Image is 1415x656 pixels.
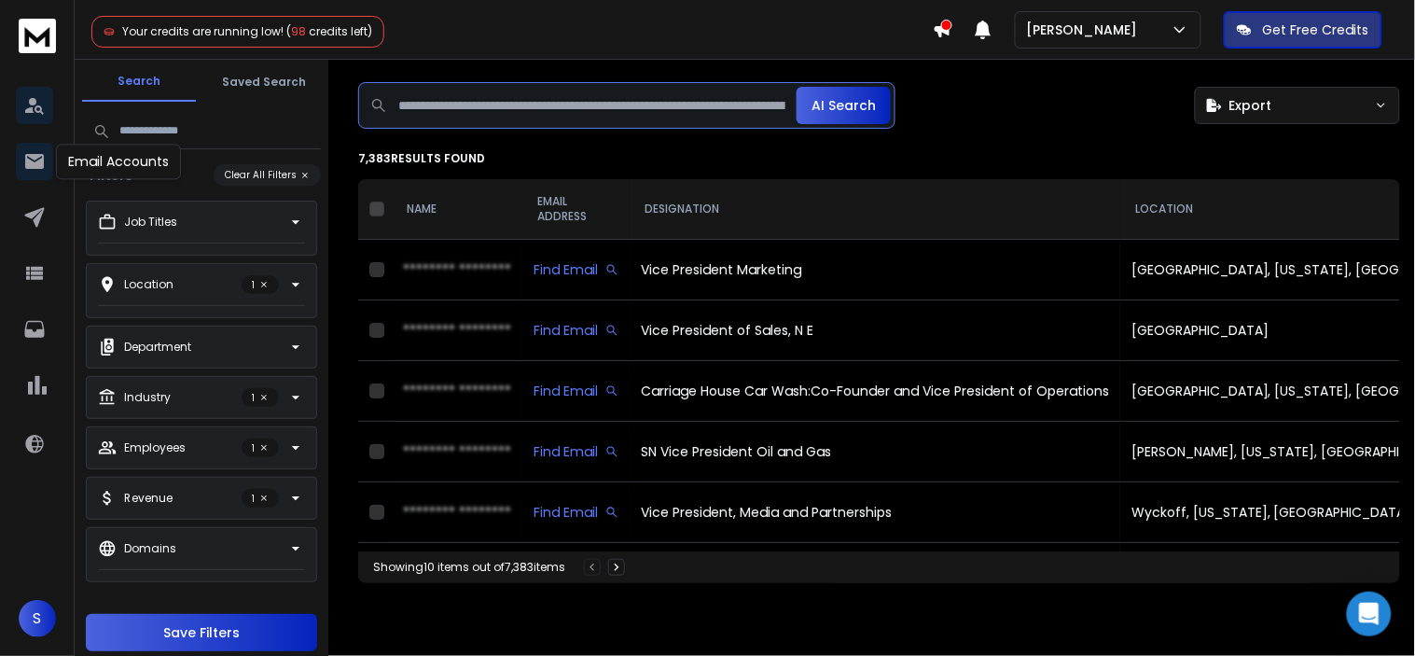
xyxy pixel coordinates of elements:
[630,300,1120,361] td: Vice President of Sales, N E
[86,614,317,651] button: Save Filters
[122,23,284,39] span: Your credits are running low!
[630,240,1120,300] td: Vice President Marketing
[286,23,372,39] span: ( credits left)
[124,541,176,556] p: Domains
[242,388,279,407] p: 1
[534,503,618,522] div: Find Email
[207,63,321,101] button: Saved Search
[1347,592,1392,636] div: Open Intercom Messenger
[797,87,891,124] button: AI Search
[534,260,618,279] div: Find Email
[19,600,56,637] button: S
[242,275,279,294] p: 1
[358,151,1400,166] p: 7,383 results found
[124,340,191,355] p: Department
[1027,21,1145,39] p: [PERSON_NAME]
[630,361,1120,422] td: Carriage House Car Wash:Co-Founder and Vice President of Operations
[124,277,173,292] p: Location
[124,491,173,506] p: Revenue
[534,382,618,400] div: Find Email
[522,179,630,240] th: EMAIL ADDRESS
[124,390,171,405] p: Industry
[124,215,177,230] p: Job Titles
[291,23,306,39] span: 98
[124,440,186,455] p: Employees
[630,482,1120,543] td: Vice President, Media and Partnerships
[1229,96,1272,115] span: Export
[1224,11,1382,49] button: Get Free Credits
[630,422,1120,482] td: SN Vice President Oil and Gas
[534,321,618,340] div: Find Email
[534,442,618,461] div: Find Email
[214,164,321,186] button: Clear All Filters
[82,63,196,102] button: Search
[242,439,279,457] p: 1
[56,144,181,179] div: Email Accounts
[1263,21,1369,39] p: Get Free Credits
[630,179,1120,240] th: DESIGNATION
[19,19,56,53] img: logo
[373,560,565,575] div: Showing 10 items out of 7,383 items
[392,179,522,240] th: NAME
[630,543,1120,604] td: Vice President Research and Development
[242,489,279,508] p: 1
